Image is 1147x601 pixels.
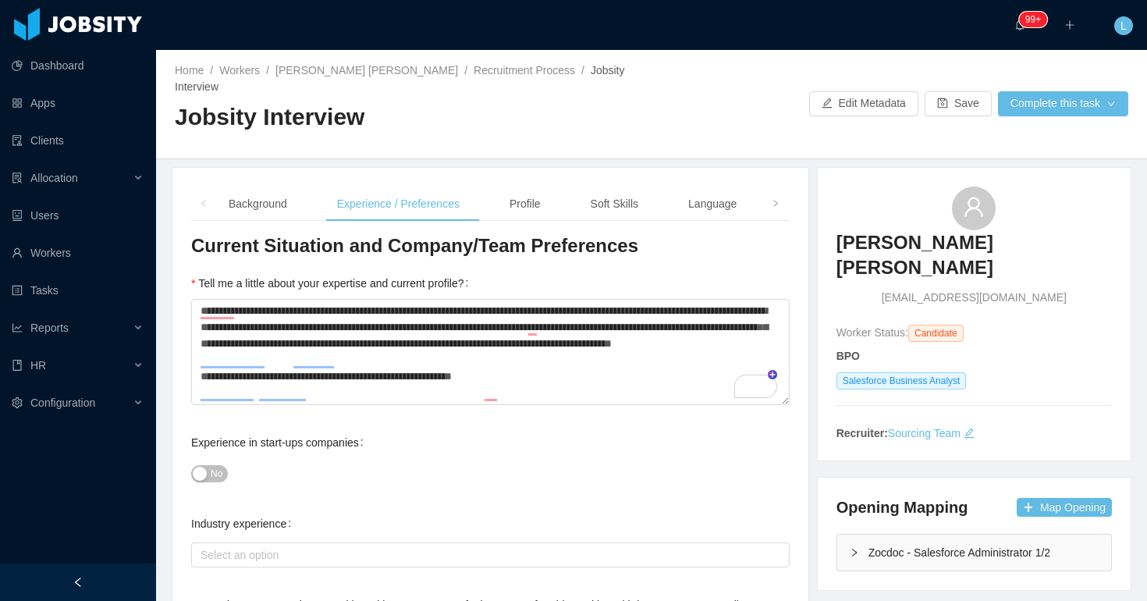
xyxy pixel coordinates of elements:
a: Recruitment Process [474,64,575,76]
a: icon: profileTasks [12,275,144,306]
i: icon: bell [1014,20,1025,30]
a: [PERSON_NAME] [PERSON_NAME] [836,230,1112,290]
i: icon: right [772,200,779,208]
span: Allocation [30,172,78,184]
i: icon: user [963,196,985,218]
div: Experience / Preferences [325,187,472,222]
span: Candidate [908,325,964,342]
span: Reports [30,322,69,334]
a: Workers [219,64,260,76]
div: icon: rightZocdoc - Salesforce Administrator 1/2 [837,535,1111,571]
h2: Jobsity Interview [175,101,652,133]
div: Select an option [201,547,773,563]
span: L [1120,16,1127,35]
span: HR [30,359,46,372]
div: Language [676,187,749,222]
textarea: To enrich screen reader interactions, please activate Accessibility in Grammarly extension settings [191,299,790,405]
h4: Opening Mapping [836,496,968,518]
button: Experience in start-ups companies [191,465,228,482]
i: icon: left [200,200,208,208]
strong: Recruiter: [836,427,888,439]
a: Home [175,64,204,76]
button: Complete this taskicon: down [998,91,1128,116]
button: icon: saveSave [925,91,992,116]
span: [EMAIL_ADDRESS][DOMAIN_NAME] [882,290,1067,306]
div: Profile [497,187,553,222]
label: Experience in start-ups companies [191,436,370,449]
span: / [581,64,584,76]
button: icon: plusMap Opening [1017,498,1112,517]
i: icon: right [850,548,859,557]
button: icon: editEdit Metadata [809,91,918,116]
strong: BPO [836,350,860,362]
div: Soft Skills [578,187,651,222]
span: / [266,64,269,76]
span: Configuration [30,397,95,409]
i: icon: edit [964,428,975,439]
label: Industry experience [191,517,297,530]
input: Industry experience [196,546,204,564]
i: icon: line-chart [12,322,23,333]
span: No [211,466,222,482]
a: icon: robotUsers [12,200,144,231]
sup: 2146 [1019,12,1047,27]
a: icon: auditClients [12,125,144,156]
span: / [210,64,213,76]
span: Worker Status: [836,326,908,339]
label: Tell me a little about your expertise and current profile? [191,277,474,290]
a: icon: pie-chartDashboard [12,50,144,81]
i: icon: setting [12,397,23,408]
i: icon: book [12,360,23,371]
span: Salesforce Business Analyst [836,372,967,389]
a: Sourcing Team [888,427,961,439]
h3: Current Situation and Company/Team Preferences [191,233,790,258]
i: icon: solution [12,172,23,183]
h3: [PERSON_NAME] [PERSON_NAME] [836,230,1112,281]
span: / [464,64,467,76]
a: icon: appstoreApps [12,87,144,119]
a: [PERSON_NAME] [PERSON_NAME] [275,64,458,76]
i: icon: plus [1064,20,1075,30]
a: icon: userWorkers [12,237,144,268]
div: Background [216,187,300,222]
